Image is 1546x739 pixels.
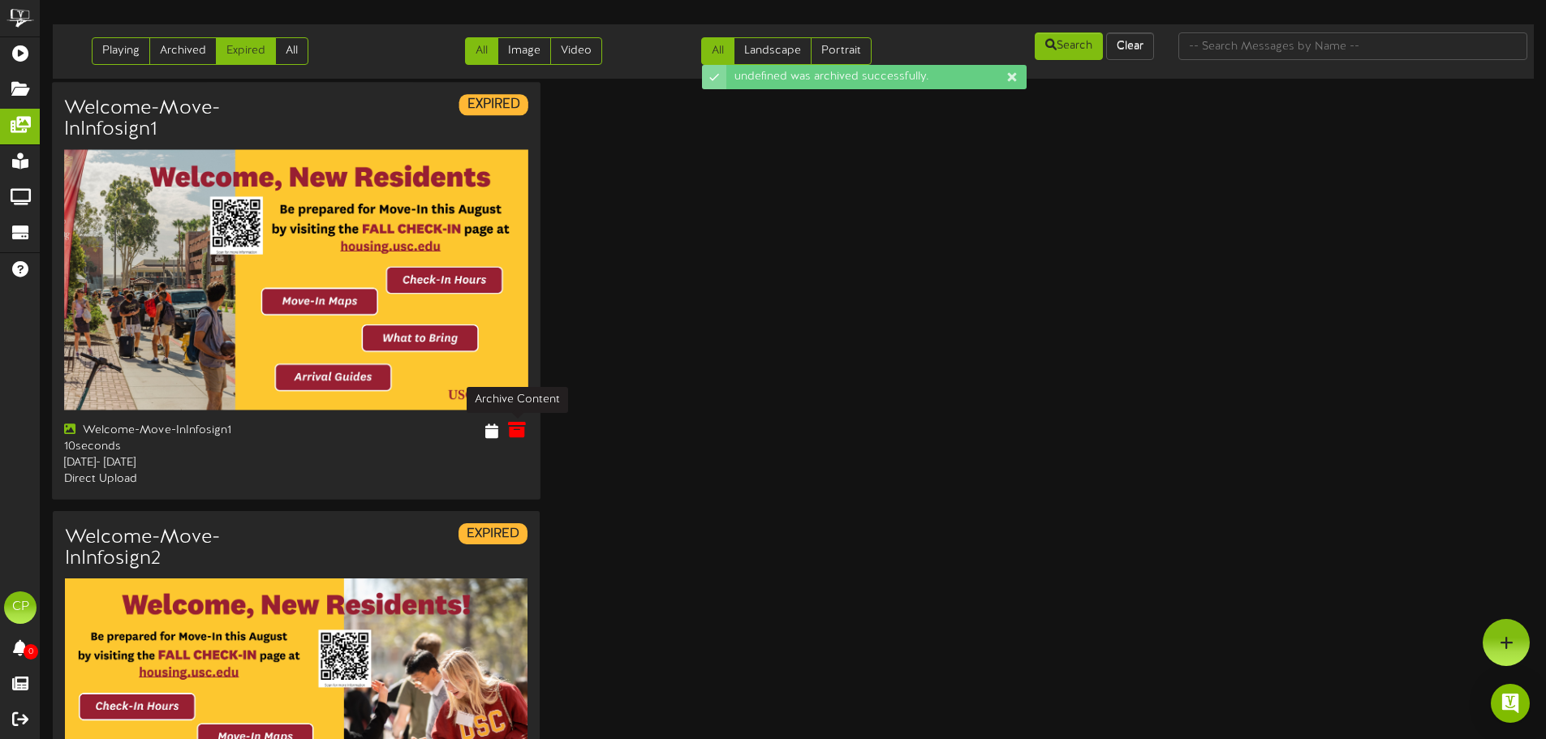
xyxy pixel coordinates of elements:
a: All [275,37,308,65]
div: CP [4,591,37,624]
span: 0 [24,644,38,660]
a: Playing [92,37,150,65]
button: Clear [1106,32,1154,60]
div: undefined was archived successfully. [726,65,1027,89]
div: Dismiss this notification [1006,69,1018,85]
a: Portrait [811,37,872,65]
button: Search [1035,32,1103,60]
h3: Welcome-Move-InInfosign2 [65,527,284,570]
a: Video [550,37,602,65]
a: Landscape [734,37,812,65]
img: 4536352c-3d52-4e5d-b945-c3c0917d98a1.jpg [64,149,528,410]
h3: Welcome-Move-InInfosign1 [64,98,284,141]
input: -- Search Messages by Name -- [1178,32,1527,60]
div: 10 seconds [64,439,284,455]
a: All [465,37,498,65]
a: All [701,37,734,65]
strong: EXPIRED [467,526,519,541]
div: Welcome-Move-InInfosign1 [64,423,284,439]
div: [DATE] - [DATE] [64,455,284,471]
a: Archived [149,37,217,65]
div: Open Intercom Messenger [1491,684,1530,723]
a: Expired [216,37,276,65]
div: Direct Upload [64,471,284,488]
strong: EXPIRED [467,97,520,112]
a: Image [497,37,551,65]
